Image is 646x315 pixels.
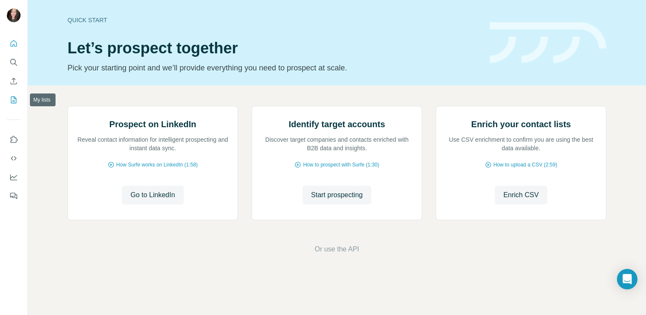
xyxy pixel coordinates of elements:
img: Avatar [7,9,21,22]
p: Pick your starting point and we’ll provide everything you need to prospect at scale. [68,62,479,74]
span: How to upload a CSV (2:59) [493,161,557,169]
img: banner [490,22,606,64]
p: Use CSV enrichment to confirm you are using the best data available. [445,135,597,152]
button: Or use the API [314,244,359,254]
span: Enrich CSV [503,190,539,200]
span: Go to LinkedIn [130,190,175,200]
button: Use Surfe on LinkedIn [7,132,21,147]
h2: Identify target accounts [289,118,385,130]
button: Use Surfe API [7,151,21,166]
button: Search [7,55,21,70]
h2: Enrich your contact lists [471,118,571,130]
button: Dashboard [7,169,21,185]
p: Reveal contact information for intelligent prospecting and instant data sync. [76,135,229,152]
button: Quick start [7,36,21,51]
span: How to prospect with Surfe (1:30) [303,161,379,169]
button: Enrich CSV [495,186,547,204]
button: Feedback [7,188,21,204]
button: Go to LinkedIn [122,186,183,204]
p: Discover target companies and contacts enriched with B2B data and insights. [261,135,413,152]
button: Start prospecting [302,186,371,204]
div: Open Intercom Messenger [617,269,637,289]
button: Enrich CSV [7,73,21,89]
h2: Prospect on LinkedIn [109,118,196,130]
span: Start prospecting [311,190,363,200]
div: Quick start [68,16,479,24]
span: How Surfe works on LinkedIn (1:58) [116,161,198,169]
h1: Let’s prospect together [68,40,479,57]
button: My lists [7,92,21,108]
